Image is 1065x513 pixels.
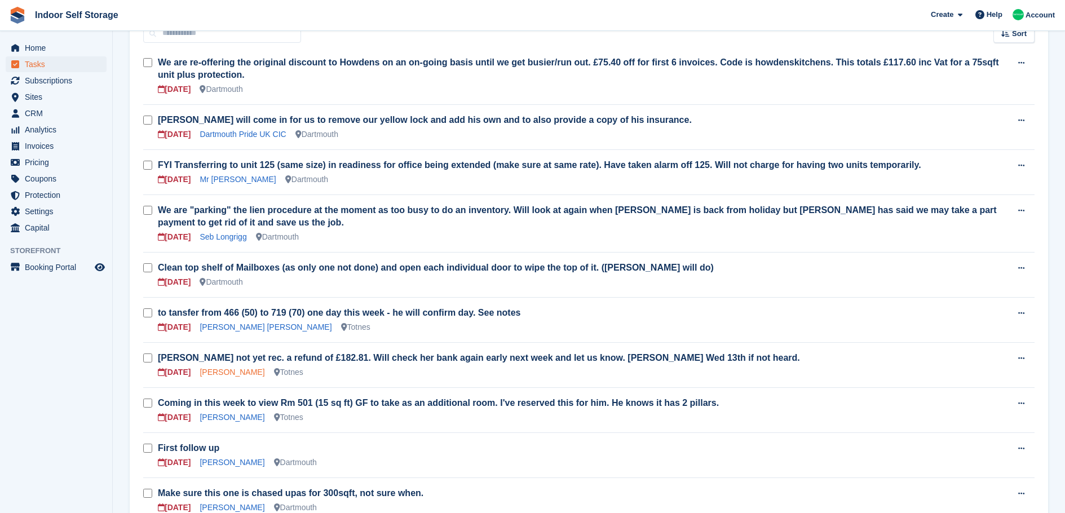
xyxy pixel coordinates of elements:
[274,412,303,423] div: Totnes
[6,40,107,56] a: menu
[200,503,264,512] a: [PERSON_NAME]
[25,154,92,170] span: Pricing
[295,129,338,140] div: Dartmouth
[158,129,191,140] div: [DATE]
[200,130,286,139] a: Dartmouth Pride UK CIC
[200,175,276,184] a: Mr [PERSON_NAME]
[25,122,92,138] span: Analytics
[158,308,520,317] a: to tansfer from 466 (50) to 719 (70) one day this week - he will confirm day. See notes
[6,73,107,89] a: menu
[25,204,92,219] span: Settings
[158,457,191,468] div: [DATE]
[6,220,107,236] a: menu
[158,58,999,79] a: We are re-offering the original discount to Howdens on an on-going basis until we get busier/run ...
[200,458,264,467] a: [PERSON_NAME]
[10,245,112,256] span: Storefront
[25,220,92,236] span: Capital
[6,138,107,154] a: menu
[341,321,370,333] div: Totnes
[1012,28,1027,39] span: Sort
[25,73,92,89] span: Subscriptions
[274,457,317,468] div: Dartmouth
[158,263,714,272] a: Clean top shelf of Mailboxes (as only one not done) and open each individual door to wipe the top...
[200,413,264,422] a: [PERSON_NAME]
[6,122,107,138] a: menu
[25,138,92,154] span: Invoices
[158,83,191,95] div: [DATE]
[285,174,328,185] div: Dartmouth
[158,443,219,453] a: First follow up
[9,7,26,24] img: stora-icon-8386f47178a22dfd0bd8f6a31ec36ba5ce8667c1dd55bd0f319d3a0aa187defe.svg
[6,154,107,170] a: menu
[158,398,719,408] a: Coming in this week to view Rm 501 (15 sq ft) GF to take as an additional room. I've reserved thi...
[158,321,191,333] div: [DATE]
[931,9,953,20] span: Create
[93,260,107,274] a: Preview store
[6,56,107,72] a: menu
[6,259,107,275] a: menu
[200,276,242,288] div: Dartmouth
[1026,10,1055,21] span: Account
[256,231,299,243] div: Dartmouth
[25,171,92,187] span: Coupons
[6,171,107,187] a: menu
[25,187,92,203] span: Protection
[25,259,92,275] span: Booking Portal
[158,412,191,423] div: [DATE]
[158,276,191,288] div: [DATE]
[158,174,191,185] div: [DATE]
[25,40,92,56] span: Home
[200,322,332,331] a: [PERSON_NAME] [PERSON_NAME]
[200,83,242,95] div: Dartmouth
[200,368,264,377] a: [PERSON_NAME]
[158,115,692,125] a: [PERSON_NAME] will come in for us to remove our yellow lock and add his own and to also provide a...
[6,105,107,121] a: menu
[25,56,92,72] span: Tasks
[6,204,107,219] a: menu
[158,353,800,362] a: [PERSON_NAME] not yet rec. a refund of £182.81. Will check her bank again early next week and let...
[158,160,921,170] a: FYI Transferring to unit 125 (same size) in readiness for office being extended (make sure at sam...
[1013,9,1024,20] img: Helen Nicholls
[6,187,107,203] a: menu
[158,205,997,227] a: We are "parking" the lien procedure at the moment as too busy to do an inventory. Will look at ag...
[30,6,123,24] a: Indoor Self Storage
[6,89,107,105] a: menu
[25,89,92,105] span: Sites
[158,366,191,378] div: [DATE]
[158,231,191,243] div: [DATE]
[200,232,246,241] a: Seb Longrigg
[987,9,1002,20] span: Help
[274,366,303,378] div: Totnes
[25,105,92,121] span: CRM
[158,488,423,498] a: Make sure this one is chased upas for 300sqft, not sure when.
